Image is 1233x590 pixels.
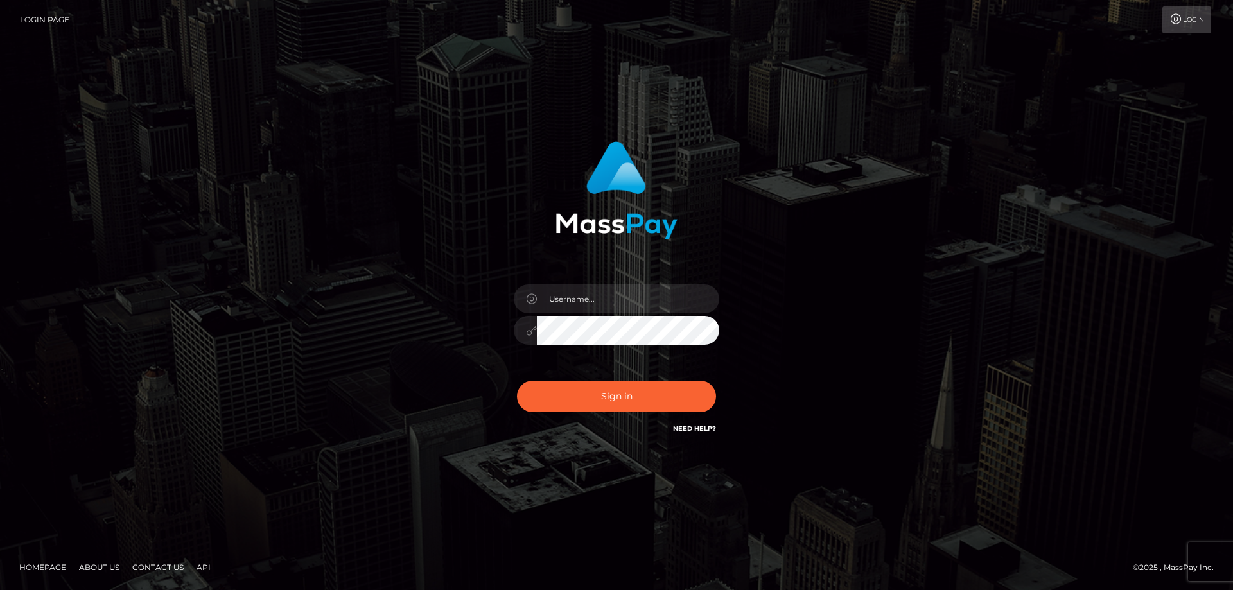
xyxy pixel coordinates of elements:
a: Login Page [20,6,69,33]
img: MassPay Login [555,141,678,239]
a: API [191,557,216,577]
input: Username... [537,284,719,313]
div: © 2025 , MassPay Inc. [1133,560,1223,575]
a: About Us [74,557,125,577]
a: Login [1162,6,1211,33]
a: Contact Us [127,557,189,577]
a: Need Help? [673,424,716,433]
button: Sign in [517,381,716,412]
a: Homepage [14,557,71,577]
